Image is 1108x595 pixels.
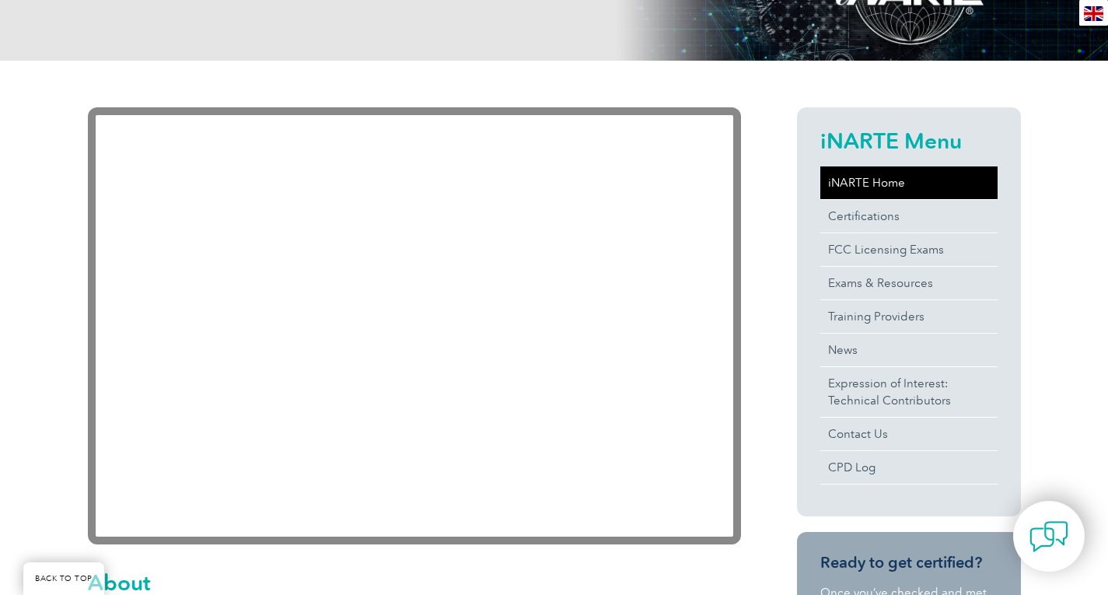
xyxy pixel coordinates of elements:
a: CPD Log [820,451,998,484]
a: News [820,334,998,366]
a: iNARTE Home [820,166,998,199]
a: Training Providers [820,300,998,333]
a: BACK TO TOP [23,562,104,595]
h2: iNARTE Menu [820,128,998,153]
iframe: YouTube video player [88,107,741,544]
h2: About [88,570,741,595]
a: Certifications [820,200,998,233]
a: Expression of Interest:Technical Contributors [820,367,998,417]
a: Exams & Resources [820,267,998,299]
a: FCC Licensing Exams [820,233,998,266]
a: Contact Us [820,418,998,450]
h3: Ready to get certified? [820,553,998,572]
img: contact-chat.png [1029,517,1068,556]
img: en [1084,6,1103,21]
